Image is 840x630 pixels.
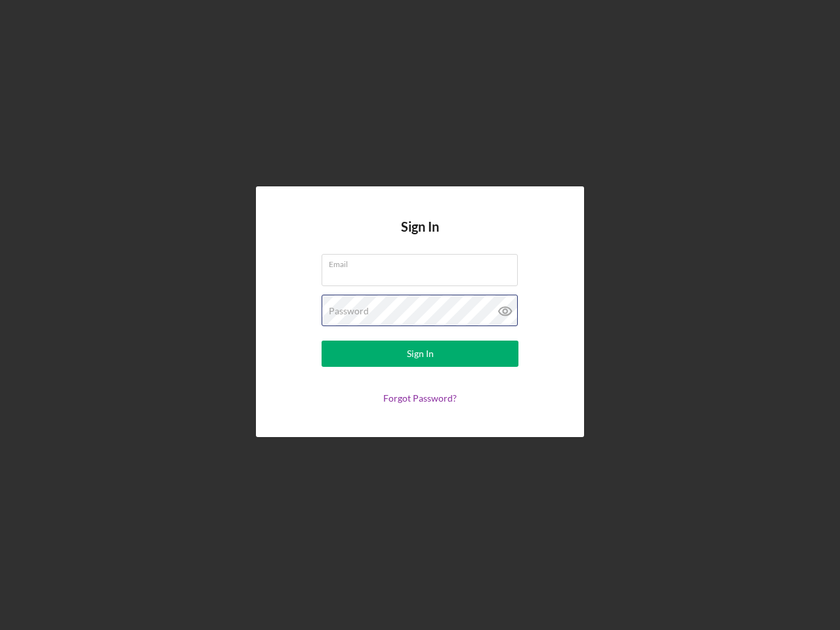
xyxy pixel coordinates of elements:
[407,341,434,367] div: Sign In
[329,306,369,316] label: Password
[322,341,518,367] button: Sign In
[401,219,439,254] h4: Sign In
[329,255,518,269] label: Email
[383,392,457,404] a: Forgot Password?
